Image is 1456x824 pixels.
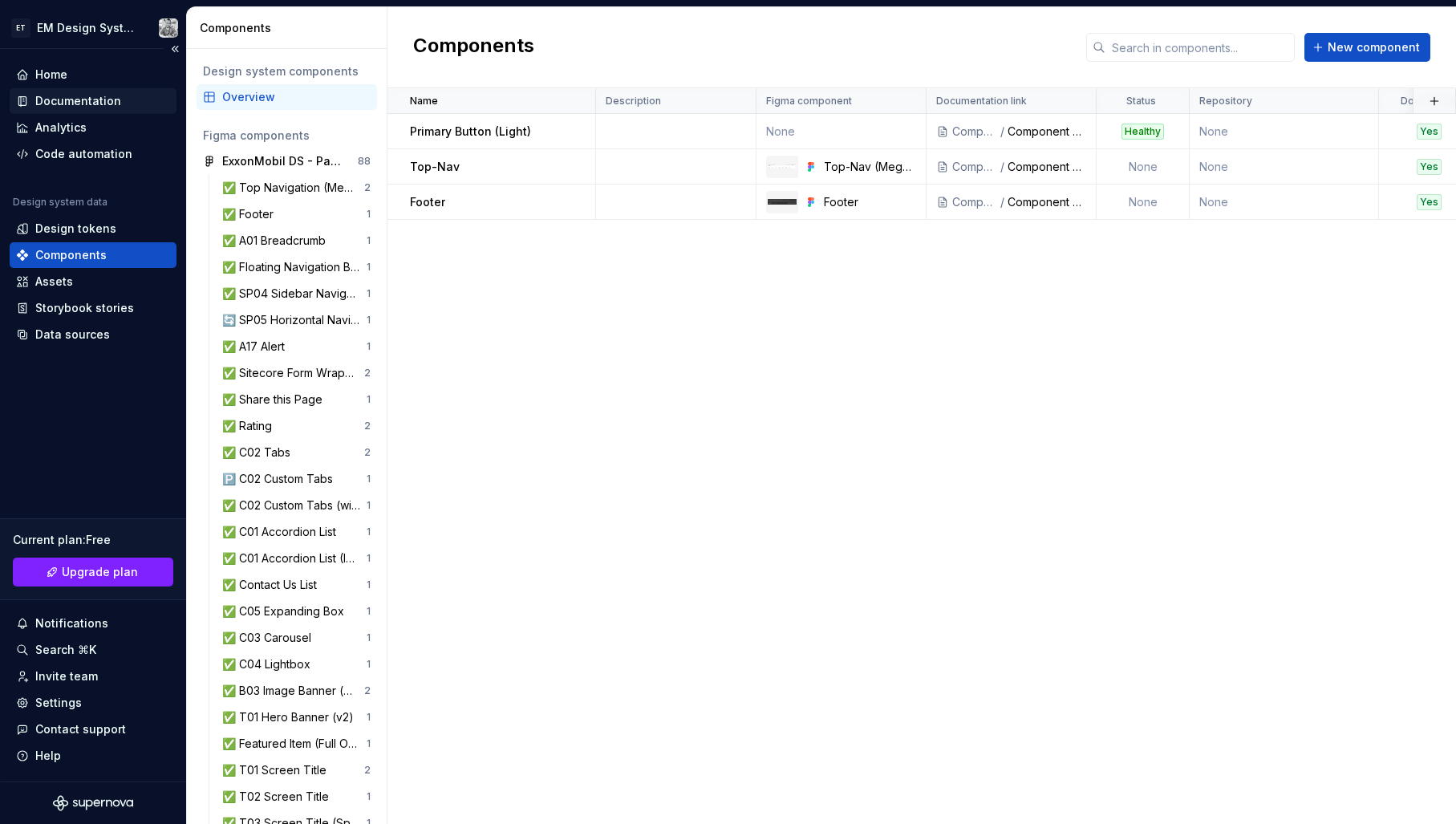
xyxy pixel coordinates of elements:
[216,387,377,412] a: ✅ Share this Page1
[203,128,371,144] div: Figma components
[222,365,364,381] div: ✅ Sitecore Form Wrapper
[222,709,360,725] div: ✅ T01 Hero Banner (v2)
[222,524,343,540] div: ✅ C01 Accordion List
[37,20,140,36] div: EM Design System Trial
[35,67,67,83] div: Home
[35,247,107,263] div: Components
[216,678,377,704] a: ✅ B03 Image Banner (v2)2
[999,194,1008,210] div: /
[222,206,280,222] div: ✅ Footer
[200,20,380,36] div: Components
[35,327,110,343] div: Data sources
[11,18,30,38] div: ET
[367,658,371,671] div: 1
[222,550,367,566] div: ✅ C01 Accordion List (Infinite Panel)
[216,254,377,280] a: ✅ Floating Navigation Bar1
[10,269,176,294] a: Assets
[1190,114,1379,149] td: None
[367,711,371,724] div: 1
[222,444,297,461] div: ✅ C02 Tabs
[768,164,797,168] img: Top-Nav (Mega Menu + Search)
[606,95,661,108] p: Description
[35,300,134,316] div: Storybook stories
[62,564,138,580] span: Upgrade plan
[222,286,367,302] div: ✅ SP04 Sidebar Navigation
[367,631,371,644] div: 1
[824,194,916,210] div: Footer
[1097,149,1190,185] td: None
[1105,33,1295,62] input: Search in components...
[216,784,377,810] a: ✅ T02 Screen Title1
[952,124,999,140] div: Components
[35,274,73,290] div: Assets
[1097,185,1190,220] td: None
[1008,159,1086,175] div: Component overview
[410,159,460,175] p: Top-Nav
[35,93,121,109] div: Documentation
[216,704,377,730] a: ✅ T01 Hero Banner (v2)1
[222,683,364,699] div: ✅ B03 Image Banner (v2)
[367,578,371,591] div: 1
[10,88,176,114] a: Documentation
[35,221,116,237] div: Design tokens
[216,651,377,677] a: ✅ C04 Lightbox1
[936,95,1027,108] p: Documentation link
[222,630,318,646] div: ✅ C03 Carousel
[216,307,377,333] a: 🔄 SP05 Horizontal Navigation ❤️1
[1126,95,1156,108] p: Status
[10,295,176,321] a: Storybook stories
[222,339,291,355] div: ✅ A17 Alert
[222,603,351,619] div: ✅ C05 Expanding Box
[10,716,176,742] button: Contact support
[222,233,332,249] div: ✅ A01 Breadcrumb
[35,642,96,658] div: Search ⌘K
[768,199,797,204] img: Footer
[10,611,176,636] button: Notifications
[367,526,371,538] div: 1
[164,38,186,60] button: Collapse sidebar
[1417,124,1442,140] div: Yes
[222,312,367,328] div: 🔄 SP05 Horizontal Navigation ❤️
[367,393,371,406] div: 1
[1008,194,1086,210] div: Component overview
[3,10,183,45] button: ETEM Design System TrialAlex
[13,558,173,587] a: Upgrade plan
[410,95,438,108] p: Name
[952,194,999,210] div: Components
[35,120,87,136] div: Analytics
[216,731,377,757] a: ✅ Featured Item (Full Overlay)1
[10,664,176,689] a: Invite team
[1190,149,1379,185] td: None
[1121,124,1164,140] div: Healthy
[159,18,178,38] img: Alex
[216,440,377,465] a: ✅ C02 Tabs2
[222,392,329,408] div: ✅ Share this Page
[367,737,371,750] div: 1
[197,148,377,174] a: ExxonMobil DS - Page Blocks Toolkit88
[10,115,176,140] a: Analytics
[999,159,1008,175] div: /
[367,314,371,327] div: 1
[35,748,61,764] div: Help
[1190,185,1379,220] td: None
[367,208,371,221] div: 1
[952,159,999,175] div: Components
[10,216,176,242] a: Design tokens
[53,795,133,811] svg: Supernova Logo
[222,471,339,487] div: 🅿️ C02 Custom Tabs
[35,668,98,684] div: Invite team
[364,684,371,697] div: 2
[410,194,445,210] p: Footer
[10,690,176,716] a: Settings
[364,446,371,459] div: 2
[364,181,371,194] div: 2
[413,33,534,62] h2: Components
[1417,194,1442,210] div: Yes
[10,141,176,167] a: Code automation
[367,473,371,485] div: 1
[216,281,377,306] a: ✅ SP04 Sidebar Navigation1
[10,322,176,347] a: Data sources
[216,413,377,439] a: ✅ Rating2
[364,764,371,777] div: 2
